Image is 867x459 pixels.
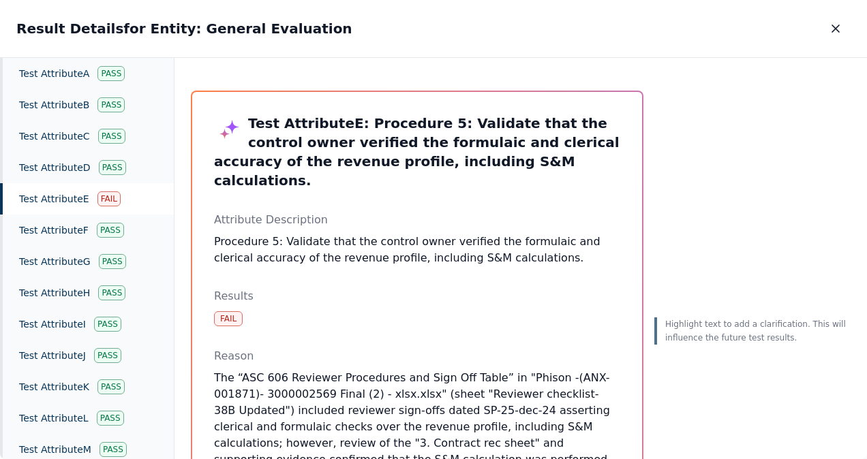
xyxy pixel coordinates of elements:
[214,311,243,326] div: Fail
[100,442,127,457] div: Pass
[214,348,620,364] p: Reason
[94,348,121,363] div: Pass
[99,160,126,175] div: Pass
[16,19,352,38] h2: Result Details for Entity: General Evaluation
[214,288,620,304] p: Results
[665,317,851,345] p: Highlight text to add a clarification. This will influence the future test results.
[97,379,125,394] div: Pass
[214,234,620,266] p: Procedure 5: Validate that the control owner verified the formulaic and clerical accuracy of the ...
[97,223,124,238] div: Pass
[98,129,125,144] div: Pass
[97,66,125,81] div: Pass
[214,212,620,228] p: Attribute Description
[214,114,620,190] h3: Test Attribute E : Procedure 5: Validate that the control owner verified the formulaic and cleric...
[99,254,126,269] div: Pass
[97,411,124,426] div: Pass
[94,317,121,332] div: Pass
[97,97,125,112] div: Pass
[98,285,125,300] div: Pass
[97,191,121,206] div: Fail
